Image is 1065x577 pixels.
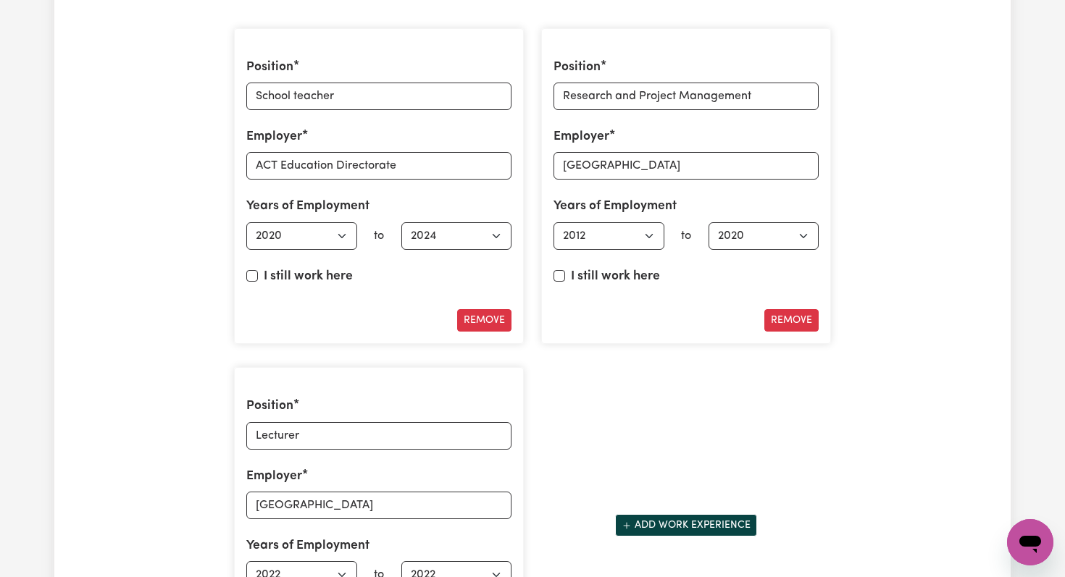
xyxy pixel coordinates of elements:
label: Years of Employment [246,536,369,555]
input: e.g. Regis Care [246,152,511,180]
input: e.g. AIN [246,83,511,110]
input: e.g. AIN [554,83,819,110]
label: Position [554,58,601,77]
label: Position [246,58,293,77]
span: to [374,230,384,242]
iframe: Button to launch messaging window [1007,519,1053,565]
span: to [681,230,691,242]
label: Employer [246,467,302,486]
label: I still work here [571,267,660,286]
button: Add another work experience [615,514,757,536]
label: Position [246,397,293,416]
label: I still work here [264,267,353,286]
button: Remove [457,309,511,332]
label: Years of Employment [554,197,677,216]
button: Remove [764,309,819,332]
label: Years of Employment [246,197,369,216]
label: Employer [554,127,609,146]
input: e.g. Regis Care [554,152,819,180]
label: Employer [246,127,302,146]
input: e.g. Regis Care [246,492,511,519]
input: e.g. AIN [246,422,511,450]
